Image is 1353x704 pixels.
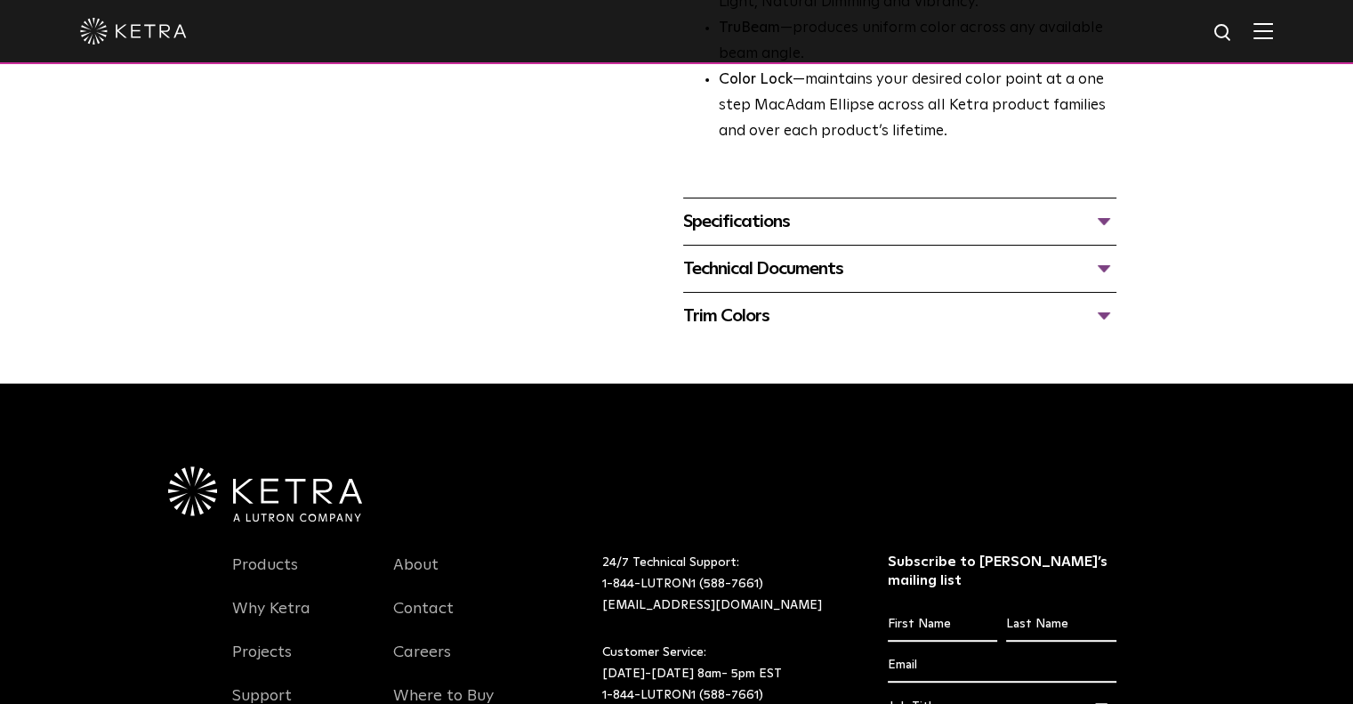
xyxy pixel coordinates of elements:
[683,207,1116,236] div: Specifications
[80,18,187,45] img: ketra-logo-2019-white
[602,553,843,616] p: 24/7 Technical Support:
[683,255,1116,283] div: Technical Documents
[232,599,310,640] a: Why Ketra
[393,643,451,684] a: Careers
[602,689,763,701] a: 1-844-LUTRON1 (588-7661)
[888,608,997,642] input: First Name
[168,466,362,522] img: Ketra-aLutronCo_White_RGB
[232,643,292,684] a: Projects
[232,555,298,596] a: Products
[393,599,454,640] a: Contact
[683,302,1116,330] div: Trim Colors
[602,599,822,611] a: [EMAIL_ADDRESS][DOMAIN_NAME]
[393,555,439,596] a: About
[888,553,1116,590] h3: Subscribe to [PERSON_NAME]’s mailing list
[1212,22,1235,45] img: search icon
[1006,608,1115,642] input: Last Name
[719,68,1116,145] li: —maintains your desired color point at a one step MacAdam Ellipse across all Ketra product famili...
[1253,22,1273,39] img: Hamburger%20Nav.svg
[719,72,793,87] strong: Color Lock
[888,649,1116,683] input: Email
[602,578,763,590] a: 1-844-LUTRON1 (588-7661)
